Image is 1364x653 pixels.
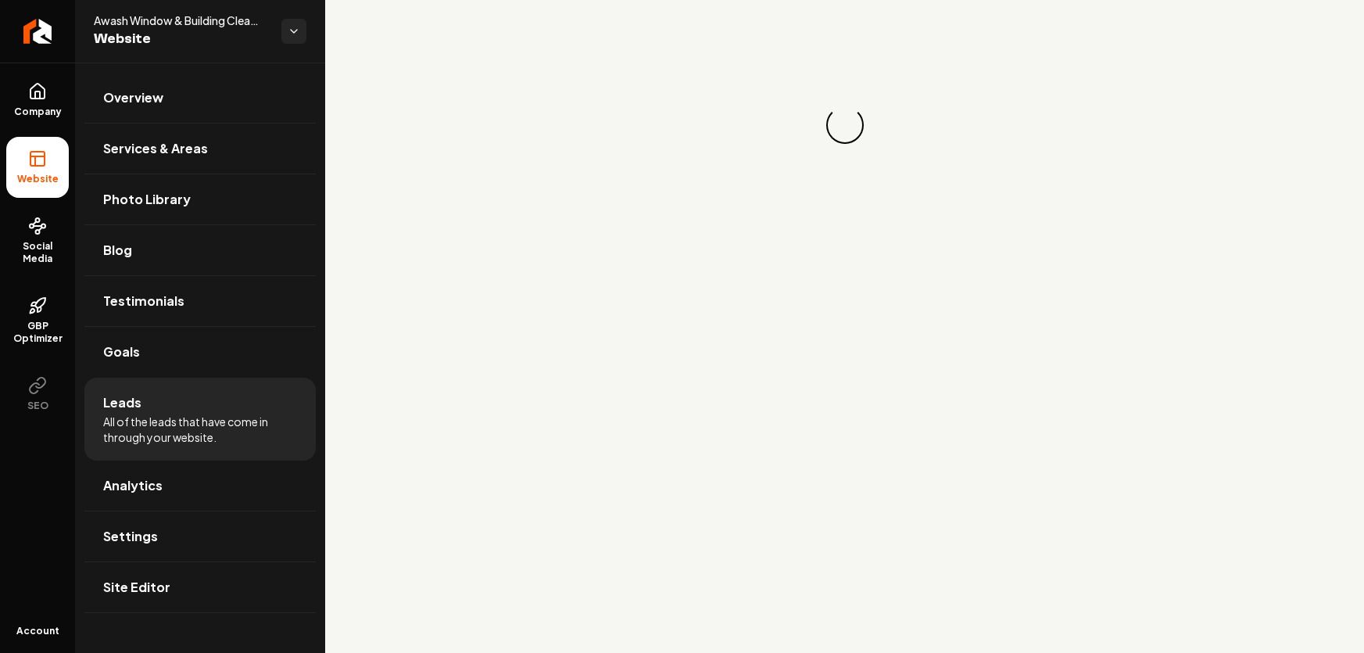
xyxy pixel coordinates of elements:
span: Awash Window & Building Cleaning Service [94,13,269,28]
a: Testimonials [84,276,316,326]
a: Goals [84,327,316,377]
span: Overview [103,88,163,107]
a: Photo Library [84,174,316,224]
a: Site Editor [84,562,316,612]
span: Analytics [103,476,163,495]
a: Blog [84,225,316,275]
div: Loading [826,106,864,144]
span: All of the leads that have come in through your website. [103,414,297,445]
span: Social Media [6,240,69,265]
span: Blog [103,241,132,260]
span: Website [11,173,65,185]
span: Company [8,106,68,118]
a: Settings [84,511,316,562]
button: SEO [6,364,69,425]
img: Rebolt Logo [23,19,52,44]
span: GBP Optimizer [6,320,69,345]
span: Testimonials [103,292,184,310]
span: Leads [103,393,141,412]
span: Site Editor [103,578,170,597]
span: Services & Areas [103,139,208,158]
span: Photo Library [103,190,191,209]
a: Services & Areas [84,124,316,174]
span: Goals [103,343,140,361]
span: Settings [103,527,158,546]
a: Social Media [6,204,69,278]
span: SEO [21,400,55,412]
a: Overview [84,73,316,123]
span: Website [94,28,269,50]
span: Account [16,625,59,637]
a: GBP Optimizer [6,284,69,357]
a: Company [6,70,69,131]
a: Analytics [84,461,316,511]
